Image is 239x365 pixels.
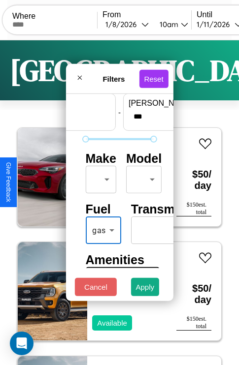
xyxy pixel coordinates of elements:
[176,159,211,201] h3: $ 50 / day
[152,19,191,30] button: 10am
[105,20,141,29] div: 1 / 8 / 2026
[12,12,97,21] label: Where
[131,202,210,216] h4: Transmission
[126,152,162,166] h4: Model
[75,278,117,296] button: Cancel
[155,20,181,29] div: 10am
[176,273,211,315] h3: $ 50 / day
[102,19,152,30] button: 1/8/2026
[88,74,139,83] h4: Filters
[176,315,211,331] div: $ 150 est. total
[176,201,211,216] div: $ 150 est. total
[129,99,212,108] label: [PERSON_NAME]
[85,253,153,267] h4: Amenities
[131,278,160,296] button: Apply
[97,316,127,330] p: Available
[102,10,191,19] label: From
[85,152,116,166] h4: Make
[85,202,121,216] h4: Fuel
[139,69,168,88] button: Reset
[197,20,235,29] div: 1 / 11 / 2026
[85,216,121,244] div: gas
[5,162,12,202] div: Give Feedback
[27,99,110,108] label: min price
[118,105,121,119] p: -
[10,332,34,355] div: Open Intercom Messenger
